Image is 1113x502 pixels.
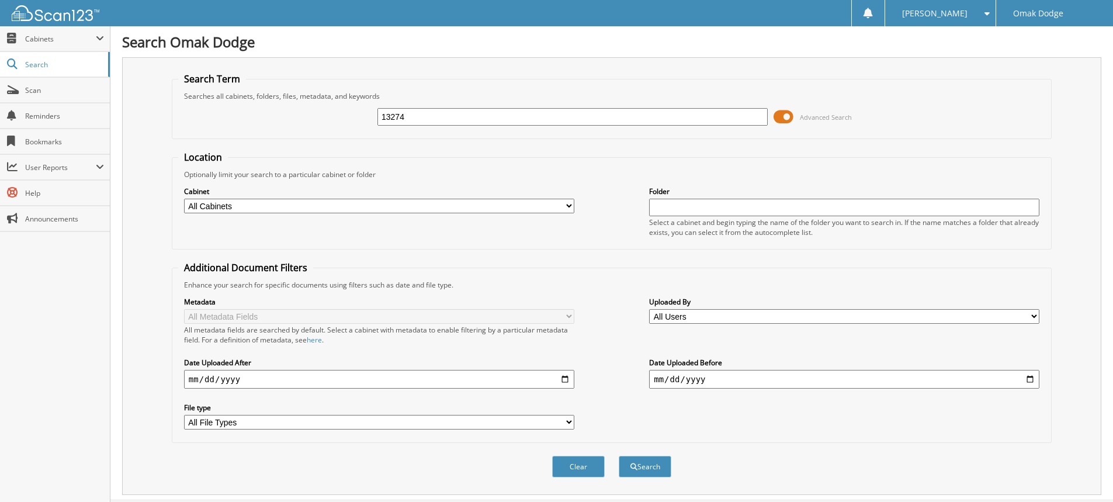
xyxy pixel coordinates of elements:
[649,297,1039,307] label: Uploaded By
[184,358,574,368] label: Date Uploaded After
[178,91,1045,101] div: Searches all cabinets, folders, files, metadata, and keywords
[25,60,102,70] span: Search
[25,85,104,95] span: Scan
[178,280,1045,290] div: Enhance your search for specific documents using filters such as date and file type.
[184,186,574,196] label: Cabinet
[178,261,313,274] legend: Additional Document Filters
[184,370,574,389] input: start
[178,169,1045,179] div: Optionally limit your search to a particular cabinet or folder
[184,403,574,413] label: File type
[178,72,246,85] legend: Search Term
[184,325,574,345] div: All metadata fields are searched by default. Select a cabinet with metadata to enable filtering b...
[1055,446,1113,502] iframe: Chat Widget
[25,137,104,147] span: Bookmarks
[25,111,104,121] span: Reminders
[800,113,852,122] span: Advanced Search
[12,5,99,21] img: scan123-logo-white.svg
[649,370,1039,389] input: end
[649,358,1039,368] label: Date Uploaded Before
[307,335,322,345] a: here
[25,162,96,172] span: User Reports
[649,217,1039,237] div: Select a cabinet and begin typing the name of the folder you want to search in. If the name match...
[619,456,671,477] button: Search
[902,10,968,17] span: [PERSON_NAME]
[25,34,96,44] span: Cabinets
[25,188,104,198] span: Help
[184,297,574,307] label: Metadata
[649,186,1039,196] label: Folder
[552,456,605,477] button: Clear
[1013,10,1063,17] span: Omak Dodge
[122,32,1101,51] h1: Search Omak Dodge
[178,151,228,164] legend: Location
[25,214,104,224] span: Announcements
